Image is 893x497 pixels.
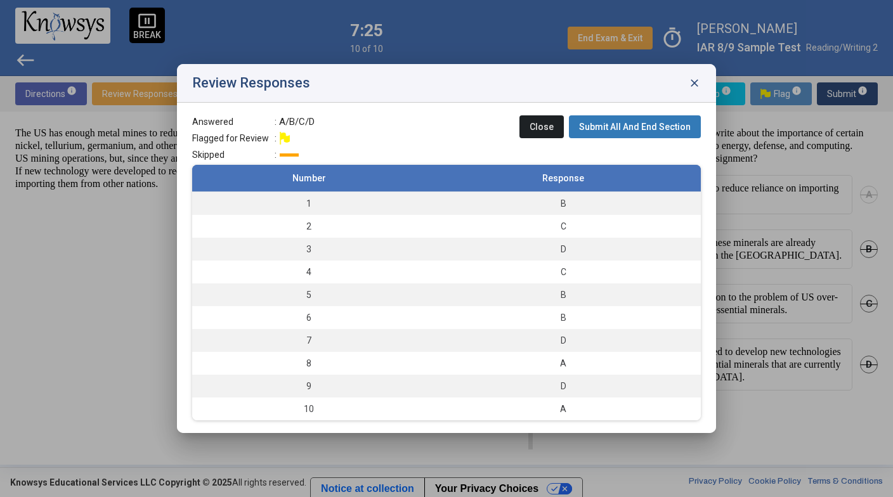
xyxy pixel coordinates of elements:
img: Flag.png [280,132,290,145]
div: D [432,334,694,347]
th: Response [426,165,701,192]
div: D [432,380,694,392]
h2: Review Responses [192,75,310,91]
td: 3 [192,238,426,261]
span: Answered [192,115,275,128]
div: A [432,403,694,415]
label: : [275,148,299,161]
td: 2 [192,215,426,238]
div: C [432,266,694,278]
td: 1 [192,192,426,216]
div: C [432,220,694,233]
th: Number [192,165,426,192]
span: Close [530,122,554,132]
button: Submit All And End Section [569,115,701,138]
button: Close [519,115,564,138]
td: 9 [192,375,426,397]
div: B [432,311,694,324]
div: A [432,357,694,370]
span: Skipped [192,148,275,161]
td: 8 [192,352,426,375]
span: Flagged for Review [192,132,275,145]
td: 6 [192,306,426,329]
div: B [432,288,694,301]
div: D [432,243,694,255]
span: close [688,77,701,89]
td: 10 [192,397,426,420]
td: 4 [192,261,426,283]
td: 7 [192,329,426,352]
div: B [432,197,694,210]
td: 5 [192,283,426,306]
span: Submit All And End Section [579,122,691,132]
label: : [275,132,287,145]
label: : A/B/C/D [275,115,315,128]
